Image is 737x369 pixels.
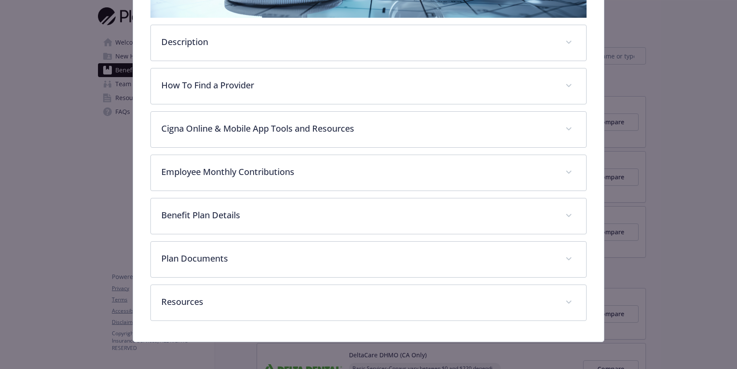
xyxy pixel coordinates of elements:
div: Benefit Plan Details [151,198,586,234]
p: Cigna Online & Mobile App Tools and Resources [161,122,555,135]
p: How To Find a Provider [161,79,555,92]
p: Benefit Plan Details [161,209,555,222]
div: Cigna Online & Mobile App Tools and Resources [151,112,586,147]
p: Resources [161,295,555,308]
div: Plan Documents [151,242,586,277]
p: Employee Monthly Contributions [161,165,555,178]
p: Plan Documents [161,252,555,265]
div: How To Find a Provider [151,68,586,104]
p: Description [161,36,555,49]
div: Employee Monthly Contributions [151,155,586,191]
div: Description [151,25,586,61]
div: Resources [151,285,586,320]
